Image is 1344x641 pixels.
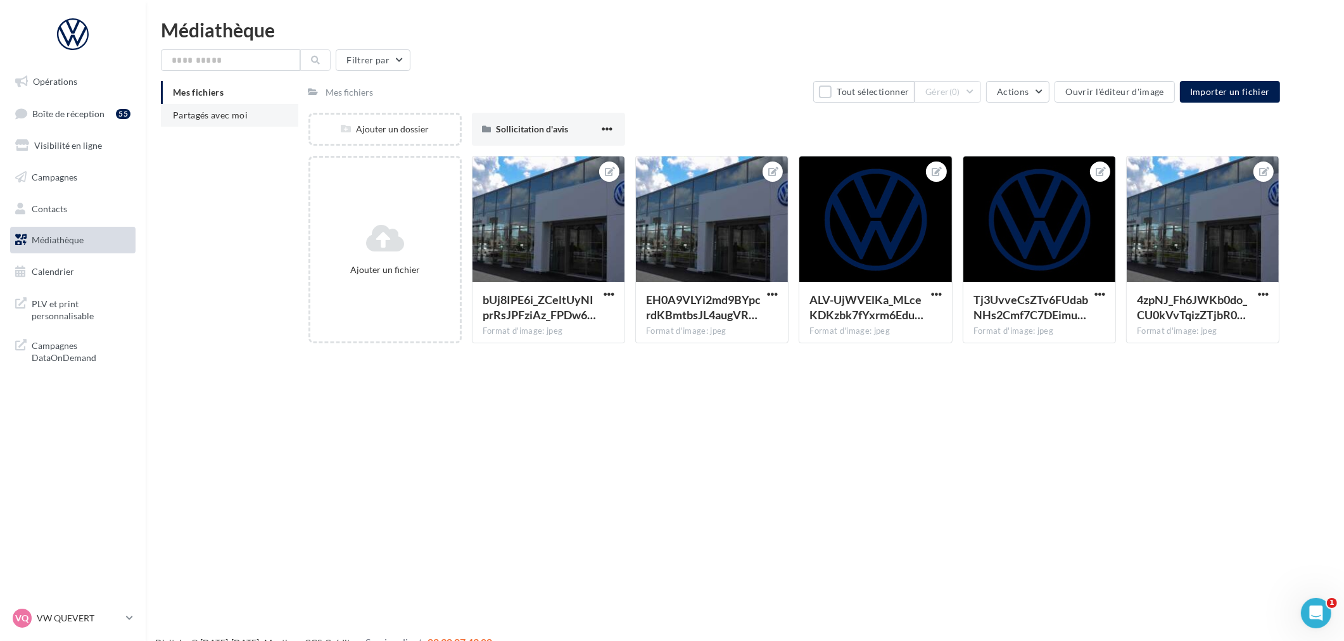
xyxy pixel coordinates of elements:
span: Importer un fichier [1190,86,1270,97]
span: Actions [997,86,1029,97]
span: Campagnes [32,172,77,182]
span: Calendrier [32,266,74,277]
div: Médiathèque [161,20,1329,39]
span: Médiathèque [32,234,84,245]
span: Partagés avec moi [173,110,248,120]
div: Mes fichiers [326,86,374,99]
span: ALV-UjWVElKa_MLceKDKzbk7fYxrm6EduMXU7pAwSQYmIQe7rrwfVx6o [809,293,923,322]
a: Opérations [8,68,138,95]
div: Ajouter un fichier [315,263,455,276]
span: VQ [16,612,29,625]
div: Ajouter un dossier [310,123,460,136]
a: Médiathèque [8,227,138,253]
button: Actions [986,81,1049,103]
button: Importer un fichier [1180,81,1280,103]
span: (0) [949,87,960,97]
span: bUj8IPE6i_ZCeltUyNIprRsJPFziAz_FPDw60Qq2dIQ3IJXt25JDbdgiANPrkDNYW0ThHi9t8vfM8FPtSQ=s0 [483,293,596,322]
a: Calendrier [8,258,138,285]
span: Tj3UvveCsZTv6FUdabNHs2Cmf7C7DEimugRhbJKty5iKk1lDx2HoEGBQ2j1BFm48vPmU26PKyDTqBFiqVw=s0 [973,293,1088,322]
a: Visibilité en ligne [8,132,138,159]
span: Visibilité en ligne [34,140,102,151]
span: Contacts [32,203,67,213]
a: PLV et print personnalisable [8,290,138,327]
div: 55 [116,109,130,119]
span: PLV et print personnalisable [32,295,130,322]
span: 1 [1327,598,1337,608]
div: Format d'image: jpeg [1137,326,1269,337]
a: Campagnes [8,164,138,191]
p: VW QUEVERT [37,612,121,625]
span: 4zpNJ_Fh6JWKb0do_CU0kVvTqizZTjbR0V9J7mswcTWGbiWD5mmoMN15k7UdOC1GZ2eiIFnL2j8HEZbnnQ=s0 [1137,293,1247,322]
div: Format d'image: jpeg [809,326,941,337]
span: Campagnes DataOnDemand [32,337,130,364]
span: Mes fichiers [173,87,224,98]
a: Campagnes DataOnDemand [8,332,138,369]
a: Contacts [8,196,138,222]
span: Sollicitation d'avis [496,124,568,134]
button: Filtrer par [336,49,410,71]
span: Boîte de réception [32,108,105,118]
span: EH0A9VLYi2md9BYpcrdKBmtbsJL4augVRLrnNmYpqvoDK20l4NXKMxzW6XPlMTQqSZz9nnClDB4riah--g=s0 [646,293,761,322]
button: Gérer(0) [915,81,981,103]
button: Ouvrir l'éditeur d'image [1055,81,1174,103]
button: Tout sélectionner [813,81,915,103]
a: VQ VW QUEVERT [10,606,136,630]
div: Format d'image: jpeg [483,326,614,337]
div: Format d'image: jpeg [973,326,1105,337]
iframe: Intercom live chat [1301,598,1331,628]
div: Format d'image: jpeg [646,326,778,337]
span: Opérations [33,76,77,87]
a: Boîte de réception55 [8,100,138,127]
